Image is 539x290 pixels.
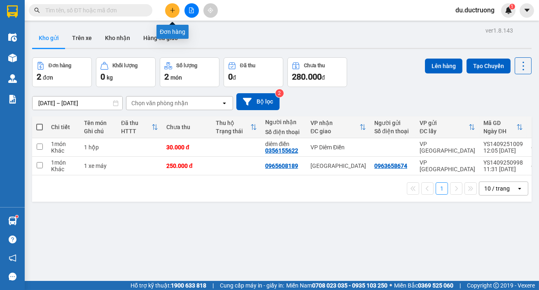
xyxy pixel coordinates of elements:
[523,7,531,14] span: caret-down
[184,3,199,18] button: file-add
[479,116,527,138] th: Toggle SortBy
[51,147,76,154] div: Khác
[9,273,16,281] span: message
[483,141,523,147] div: YS1409251009
[310,144,366,151] div: VP Diêm Điền
[233,74,236,81] span: đ
[467,59,511,73] button: Tạo Chuyến
[8,217,17,225] img: warehouse-icon
[374,120,411,126] div: Người gửi
[51,141,76,147] div: 1 món
[420,128,469,134] div: ĐC lấy
[165,3,180,18] button: plus
[8,95,17,104] img: solution-icon
[505,7,512,14] img: icon-new-feature
[374,163,407,169] div: 0963658674
[394,281,453,290] span: Miền Bắc
[265,129,302,135] div: Số điện thoại
[164,72,169,82] span: 2
[171,282,206,289] strong: 1900 633 818
[240,63,255,68] div: Đã thu
[121,128,152,134] div: HTTT
[112,63,138,68] div: Khối lượng
[203,3,218,18] button: aim
[65,28,98,48] button: Trên xe
[221,100,228,106] svg: open
[511,4,513,9] span: 1
[483,147,523,154] div: 12:05 [DATE]
[310,163,366,169] div: [GEOGRAPHIC_DATA]
[228,72,233,82] span: 0
[420,159,475,172] div: VP [GEOGRAPHIC_DATA]
[166,144,208,151] div: 30.000 đ
[121,120,152,126] div: Đã thu
[166,163,208,169] div: 250.000 đ
[483,128,516,134] div: Ngày ĐH
[160,57,219,87] button: Số lượng2món
[8,74,17,83] img: warehouse-icon
[33,97,122,110] input: Select a date range.
[100,72,105,82] span: 0
[107,74,113,81] span: kg
[43,74,53,81] span: đơn
[483,159,523,166] div: YS1409250998
[166,124,208,130] div: Chưa thu
[265,147,298,154] div: 0356155622
[26,21,63,28] span: 0963658674
[51,124,76,130] div: Chi tiết
[131,281,206,290] span: Hỗ trợ kỹ thuật:
[292,72,322,82] span: 280.000
[493,283,499,288] span: copyright
[170,74,182,81] span: món
[32,28,65,48] button: Kho gửi
[7,5,18,18] img: logo-vxr
[449,5,501,15] span: du.ductruong
[24,30,109,52] span: VP [GEOGRAPHIC_DATA] -
[516,185,523,192] svg: open
[84,163,113,169] div: 1 xe máy
[212,281,214,290] span: |
[8,54,17,62] img: warehouse-icon
[51,166,76,172] div: Khác
[483,166,523,172] div: 11:31 [DATE]
[483,120,516,126] div: Mã GD
[24,21,63,28] span: -
[6,34,15,40] span: Gửi
[460,281,461,290] span: |
[216,128,250,134] div: Trạng thái
[84,120,113,126] div: Tên món
[9,236,16,243] span: question-circle
[8,33,17,42] img: warehouse-icon
[224,57,283,87] button: Đã thu0đ
[84,144,113,151] div: 1 hộp
[28,56,64,63] span: 0965608189
[137,28,184,48] button: Hàng đã giao
[286,281,387,290] span: Miền Nam
[265,163,298,169] div: 0965608189
[390,284,392,287] span: ⚪️
[287,57,347,87] button: Chưa thu280.000đ
[117,116,162,138] th: Toggle SortBy
[45,6,142,15] input: Tìm tên, số ĐT hoặc mã đơn
[265,119,302,125] div: Người nhận
[131,99,188,107] div: Chọn văn phòng nhận
[18,5,106,11] strong: CÔNG TY VẬN TẢI ĐỨC TRƯỞNG
[420,120,469,126] div: VP gửi
[189,7,194,13] span: file-add
[485,26,513,35] div: ver 1.8.143
[26,56,64,63] span: -
[374,128,411,134] div: Số điện thoại
[310,128,359,134] div: ĐC giao
[64,12,89,18] span: 19009397
[34,7,40,13] span: search
[51,159,76,166] div: 1 món
[436,182,448,195] button: 1
[212,116,261,138] th: Toggle SortBy
[220,281,284,290] span: Cung cấp máy in - giấy in:
[32,57,92,87] button: Đơn hàng2đơn
[418,282,453,289] strong: 0369 525 060
[484,184,510,193] div: 10 / trang
[304,63,325,68] div: Chưa thu
[9,254,16,262] span: notification
[35,12,63,18] strong: HOTLINE :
